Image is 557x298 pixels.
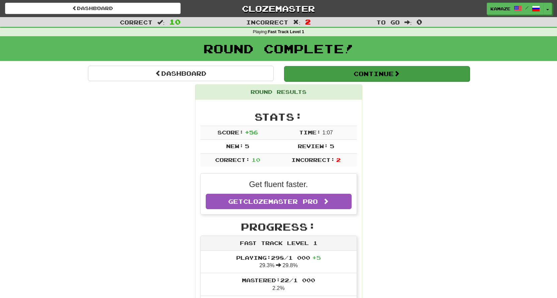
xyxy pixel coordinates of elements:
[215,157,250,163] span: Correct:
[322,130,333,135] span: 1 : 0 7
[487,3,544,15] a: kamazE /
[305,18,311,26] span: 2
[299,129,321,135] span: Time:
[201,251,357,274] li: 29.3% 29.8%
[120,19,153,25] span: Correct
[268,29,304,34] strong: Fast Track Level 1
[291,157,335,163] span: Incorrect:
[246,19,288,25] span: Incorrect
[206,194,352,209] a: GetClozemaster Pro
[201,273,357,296] li: 2.2%
[206,179,352,190] p: Get fluent faster.
[200,111,357,122] h2: Stats:
[293,19,300,25] span: :
[201,236,357,251] div: Fast Track Level 1
[376,19,400,25] span: To go
[217,129,244,135] span: Score:
[312,254,321,261] span: + 5
[416,18,422,26] span: 0
[191,3,366,14] a: Clozemaster
[243,198,318,205] span: Clozemaster Pro
[490,6,510,12] span: kamazE
[330,143,334,149] span: 5
[252,157,260,163] span: 10
[298,143,328,149] span: Review:
[336,157,341,163] span: 2
[200,221,357,232] h2: Progress:
[5,3,181,14] a: Dashboard
[404,19,412,25] span: :
[236,254,321,261] span: Playing: 298 / 1 000
[169,18,181,26] span: 10
[284,66,470,81] button: Continue
[157,19,165,25] span: :
[88,66,274,81] a: Dashboard
[245,129,258,135] span: + 56
[245,143,249,149] span: 5
[195,85,362,100] div: Round Results
[226,143,244,149] span: New:
[2,42,555,55] h1: Round Complete!
[525,5,529,10] span: /
[242,277,315,283] span: Mastered: 22 / 1 000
